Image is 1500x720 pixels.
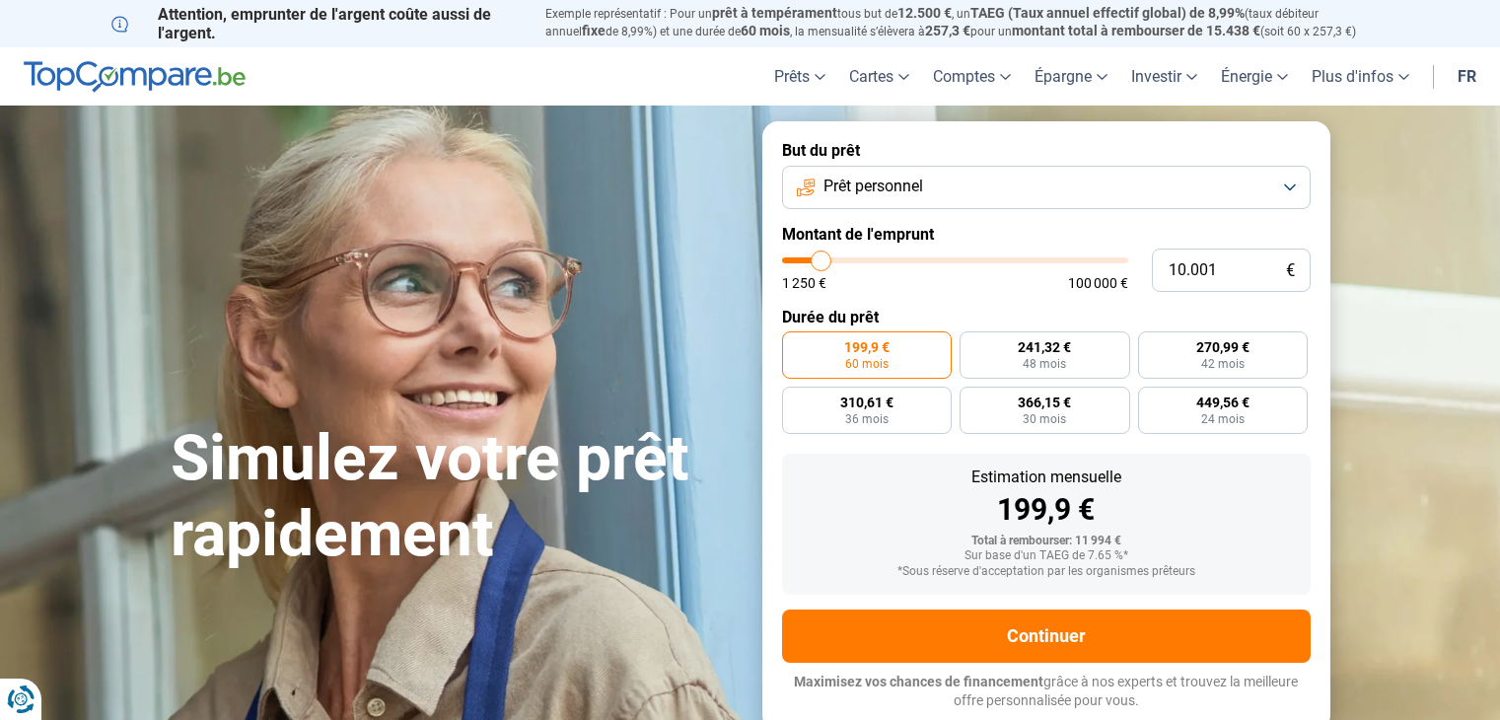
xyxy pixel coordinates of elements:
[844,340,890,354] span: 199,9 €
[840,396,893,409] span: 310,61 €
[782,141,1311,160] label: But du prêt
[545,5,1390,40] p: Exemple représentatif : Pour un tous but de , un (taux débiteur annuel de 8,99%) et une durée de ...
[582,23,606,38] span: fixe
[782,225,1311,244] label: Montant de l'emprunt
[782,166,1311,209] button: Prêt personnel
[782,276,826,290] span: 1 250 €
[1300,47,1421,106] a: Plus d'infos
[782,610,1311,663] button: Continuer
[925,23,970,38] span: 257,3 €
[1012,23,1260,38] span: montant total à rembourser de 15.438 €
[1201,413,1245,425] span: 24 mois
[1286,262,1295,279] span: €
[798,565,1295,579] div: *Sous réserve d'acceptation par les organismes prêteurs
[24,61,246,93] img: TopCompare
[1018,340,1071,354] span: 241,32 €
[1018,396,1071,409] span: 366,15 €
[845,358,889,370] span: 60 mois
[837,47,921,106] a: Cartes
[1023,358,1066,370] span: 48 mois
[1068,276,1128,290] span: 100 000 €
[823,176,923,197] span: Prêt personnel
[1119,47,1209,106] a: Investir
[712,5,837,21] span: prêt à tempérament
[921,47,1023,106] a: Comptes
[798,549,1295,563] div: Sur base d'un TAEG de 7.65 %*
[1201,358,1245,370] span: 42 mois
[798,535,1295,548] div: Total à rembourser: 11 994 €
[1209,47,1300,106] a: Énergie
[782,308,1311,326] label: Durée du prêt
[762,47,837,106] a: Prêts
[1196,340,1250,354] span: 270,99 €
[111,5,522,42] p: Attention, emprunter de l'argent coûte aussi de l'argent.
[1196,396,1250,409] span: 449,56 €
[798,495,1295,525] div: 199,9 €
[798,469,1295,485] div: Estimation mensuelle
[741,23,790,38] span: 60 mois
[1023,47,1119,106] a: Épargne
[970,5,1245,21] span: TAEG (Taux annuel effectif global) de 8,99%
[1023,413,1066,425] span: 30 mois
[782,673,1311,711] p: grâce à nos experts et trouvez la meilleure offre personnalisée pour vous.
[1446,47,1488,106] a: fr
[171,421,739,573] h1: Simulez votre prêt rapidement
[897,5,952,21] span: 12.500 €
[845,413,889,425] span: 36 mois
[794,674,1043,689] span: Maximisez vos chances de financement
